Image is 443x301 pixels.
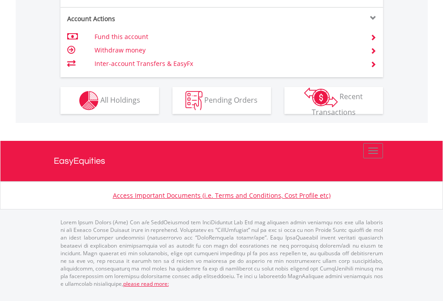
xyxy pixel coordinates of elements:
[95,57,359,70] td: Inter-account Transfers & EasyFx
[304,87,338,107] img: transactions-zar-wht.png
[185,91,202,110] img: pending_instructions-wht.png
[284,87,383,114] button: Recent Transactions
[113,191,331,200] a: Access Important Documents (i.e. Terms and Conditions, Cost Profile etc)
[172,87,271,114] button: Pending Orders
[79,91,99,110] img: holdings-wht.png
[54,141,390,181] a: EasyEquities
[204,95,258,105] span: Pending Orders
[60,14,222,23] div: Account Actions
[95,30,359,44] td: Fund this account
[95,44,359,57] td: Withdraw money
[60,87,159,114] button: All Holdings
[123,280,169,288] a: please read more:
[100,95,140,105] span: All Holdings
[60,218,383,288] p: Lorem Ipsum Dolors (Ame) Con a/e SeddOeiusmod tem InciDiduntut Lab Etd mag aliquaen admin veniamq...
